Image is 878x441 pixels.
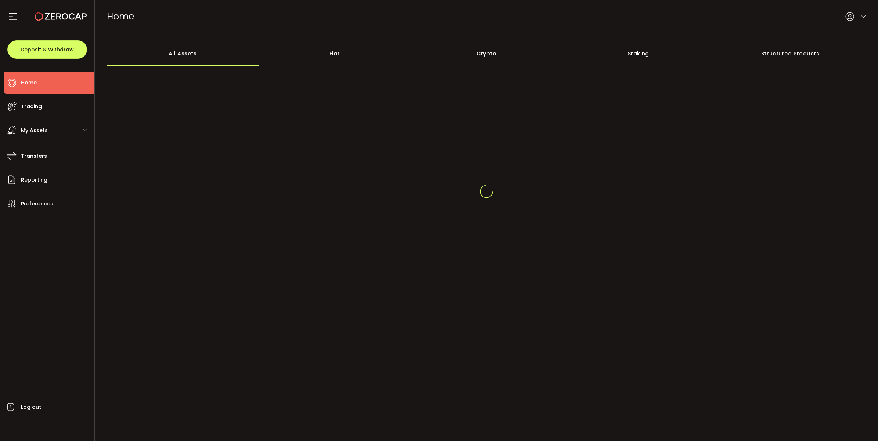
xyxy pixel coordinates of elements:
[562,41,715,66] div: Staking
[21,402,41,412] span: Log out
[21,125,48,136] span: My Assets
[107,10,134,23] span: Home
[259,41,411,66] div: Fiat
[21,198,53,209] span: Preferences
[21,151,47,161] span: Transfers
[21,175,47,185] span: Reporting
[411,41,563,66] div: Crypto
[7,40,87,59] button: Deposit & Withdraw
[715,41,867,66] div: Structured Products
[107,41,259,66] div: All Assets
[21,47,74,52] span: Deposit & Withdraw
[21,77,37,88] span: Home
[21,101,42,112] span: Trading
